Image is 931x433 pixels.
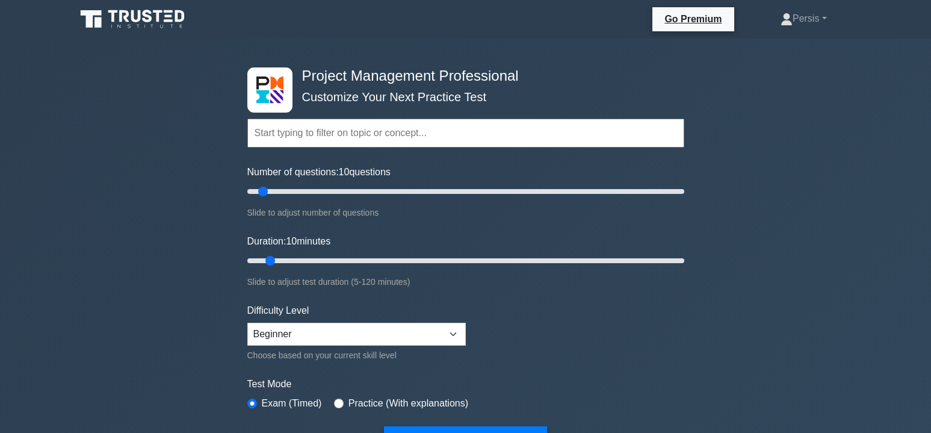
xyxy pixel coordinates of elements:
label: Difficulty Level [247,304,309,318]
span: 10 [286,236,297,246]
a: Persis [752,7,856,31]
div: Choose based on your current skill level [247,348,466,363]
label: Number of questions: questions [247,165,391,179]
div: Slide to adjust number of questions [247,205,684,220]
label: Practice (With explanations) [348,396,468,411]
label: Exam (Timed) [262,396,322,411]
div: Slide to adjust test duration (5-120 minutes) [247,275,684,289]
h4: Project Management Professional [297,67,625,85]
span: 10 [339,167,350,177]
label: Duration: minutes [247,234,331,249]
label: Test Mode [247,377,684,391]
input: Start typing to filter on topic or concept... [247,119,684,148]
a: Go Premium [657,11,729,26]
